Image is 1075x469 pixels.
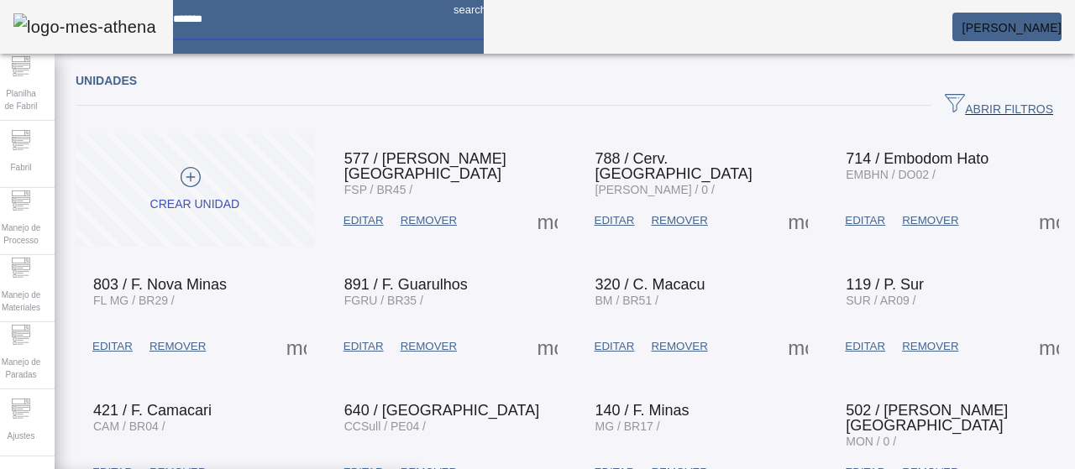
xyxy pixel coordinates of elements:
[344,402,539,419] span: 640 / [GEOGRAPHIC_DATA]
[846,276,924,293] span: 119 / P. Sur
[894,206,967,236] button: REMOVER
[595,150,752,182] span: 788 / Cerv. [GEOGRAPHIC_DATA]
[783,206,813,236] button: Mais
[281,331,312,362] button: Mais
[846,150,988,167] span: 714 / Embodom Hato
[1034,206,1064,236] button: Mais
[93,402,212,419] span: 421 / F. Camacari
[84,331,141,362] button: EDITAR
[93,276,227,293] span: 803 / F. Nova Minas
[344,419,426,433] span: CCSull / PE04 /
[902,212,958,229] span: REMOVER
[392,331,465,362] button: REMOVER
[93,294,175,307] span: FL MG / BR29 /
[532,206,563,236] button: Mais
[76,74,137,87] span: Unidades
[76,133,314,247] button: Crear unidad
[642,206,716,236] button: REMOVER
[595,276,705,293] span: 320 / C. Macacu
[335,331,392,362] button: EDITAR
[894,331,967,362] button: REMOVER
[401,338,457,355] span: REMOVER
[149,338,206,355] span: REMOVER
[93,419,165,433] span: CAM / BR04 /
[846,294,915,307] span: SUR / AR09 /
[92,338,133,355] span: EDITAR
[344,150,506,182] span: 577 / [PERSON_NAME][GEOGRAPHIC_DATA]
[343,338,384,355] span: EDITAR
[3,425,40,447] span: Ajustes
[343,212,384,229] span: EDITAR
[344,294,423,307] span: FGRU / BR35 /
[13,13,156,40] img: logo-mes-athena
[392,206,465,236] button: REMOVER
[845,212,885,229] span: EDITAR
[845,338,885,355] span: EDITAR
[141,331,214,362] button: REMOVER
[335,206,392,236] button: EDITAR
[586,331,643,362] button: EDITAR
[595,212,635,229] span: EDITAR
[846,168,936,181] span: EMBHN / DO02 /
[836,206,894,236] button: EDITAR
[595,338,635,355] span: EDITAR
[962,21,1062,34] span: [PERSON_NAME]
[651,338,707,355] span: REMOVER
[945,93,1053,118] span: ABRIR FILTROS
[846,402,1008,434] span: 502 / [PERSON_NAME][GEOGRAPHIC_DATA]
[1034,331,1064,362] button: Mais
[902,338,958,355] span: REMOVER
[931,91,1067,121] button: ABRIR FILTROS
[783,331,813,362] button: Mais
[5,156,36,179] span: Fabril
[651,212,707,229] span: REMOVER
[344,276,468,293] span: 891 / F. Guarulhos
[595,294,658,307] span: BM / BR51 /
[532,331,563,362] button: Mais
[642,331,716,362] button: REMOVER
[150,196,240,213] div: Crear unidad
[836,331,894,362] button: EDITAR
[586,206,643,236] button: EDITAR
[595,419,660,433] span: MG / BR17 /
[401,212,457,229] span: REMOVER
[595,402,690,419] span: 140 / F. Minas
